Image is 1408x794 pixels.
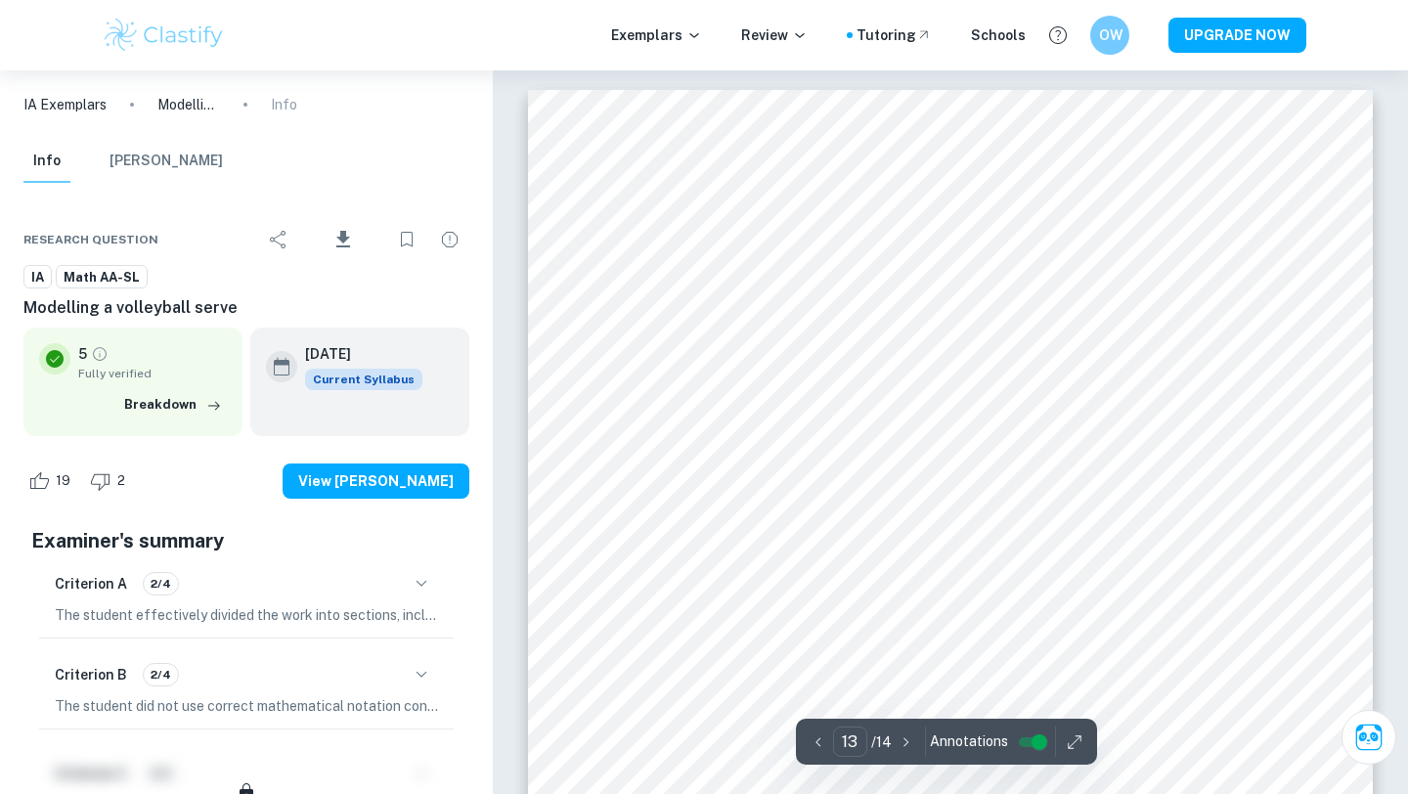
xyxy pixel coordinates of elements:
div: Report issue [430,220,469,259]
p: The student did not use correct mathematical notation consistently, as evidenced by the improper ... [55,695,438,717]
span: Research question [23,231,158,248]
p: Exemplars [611,24,702,46]
a: IA Exemplars [23,94,107,115]
p: Review [741,24,808,46]
button: OW [1090,16,1129,55]
a: Grade fully verified [91,345,109,363]
h6: Modelling a volleyball serve [23,296,469,320]
button: Info [23,140,70,183]
p: Info [271,94,297,115]
button: Breakdown [119,390,227,419]
button: Ask Clai [1342,710,1396,765]
a: Math AA-SL [56,265,148,289]
img: Clastify logo [102,16,226,55]
div: This exemplar is based on the current syllabus. Feel free to refer to it for inspiration/ideas wh... [305,369,422,390]
h6: [DATE] [305,343,407,365]
h5: Examiner's summary [31,526,462,555]
a: Tutoring [857,24,932,46]
p: The student effectively divided the work into sections, including an "Introduction," "Aim of Inve... [55,604,438,626]
span: 19 [45,471,81,491]
p: 5 [78,343,87,365]
button: [PERSON_NAME] [110,140,223,183]
a: IA [23,265,52,289]
div: Like [23,465,81,497]
h6: OW [1099,24,1122,46]
div: Dislike [85,465,136,497]
button: UPGRADE NOW [1168,18,1306,53]
span: Math AA-SL [57,268,147,287]
span: Current Syllabus [305,369,422,390]
span: 2 [107,471,136,491]
span: Fully verified [78,365,227,382]
div: Download [302,214,383,265]
span: 2/4 [144,575,178,593]
h6: Criterion B [55,664,127,685]
button: Help and Feedback [1041,19,1075,52]
p: / 14 [871,731,892,753]
span: IA [24,268,51,287]
span: Annotations [930,731,1008,752]
div: Bookmark [387,220,426,259]
a: Schools [971,24,1026,46]
div: Share [259,220,298,259]
p: Modelling a volleyball serve [157,94,220,115]
span: 2/4 [144,666,178,684]
h6: Criterion A [55,573,127,595]
button: View [PERSON_NAME] [283,463,469,499]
